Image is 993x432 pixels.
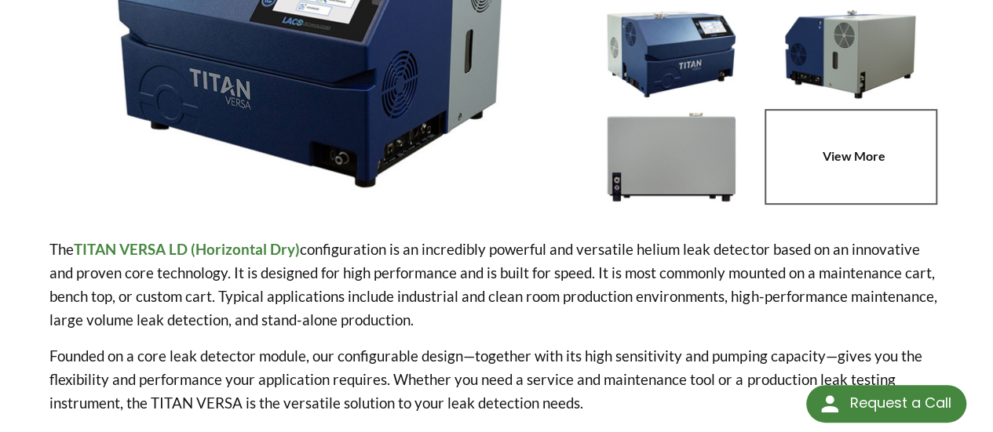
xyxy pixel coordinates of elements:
[849,385,951,421] div: Request a Call
[817,391,842,416] img: round button
[586,109,757,205] img: TITAN VERSA LD with output, rear view
[74,240,300,258] strong: TITAN VERSA LD (Horizontal Dry)
[49,344,944,415] p: Founded on a core leak detector module, our configurable design—together with its high sensitivit...
[586,6,757,102] img: TITAN VERSA LD, angled left view
[49,238,944,332] p: The configuration is an incredibly powerful and versatile helium leak detector based on an innova...
[806,385,966,423] div: Request a Call
[765,6,936,102] img: TITAN VERSA LD, right side rear angled view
